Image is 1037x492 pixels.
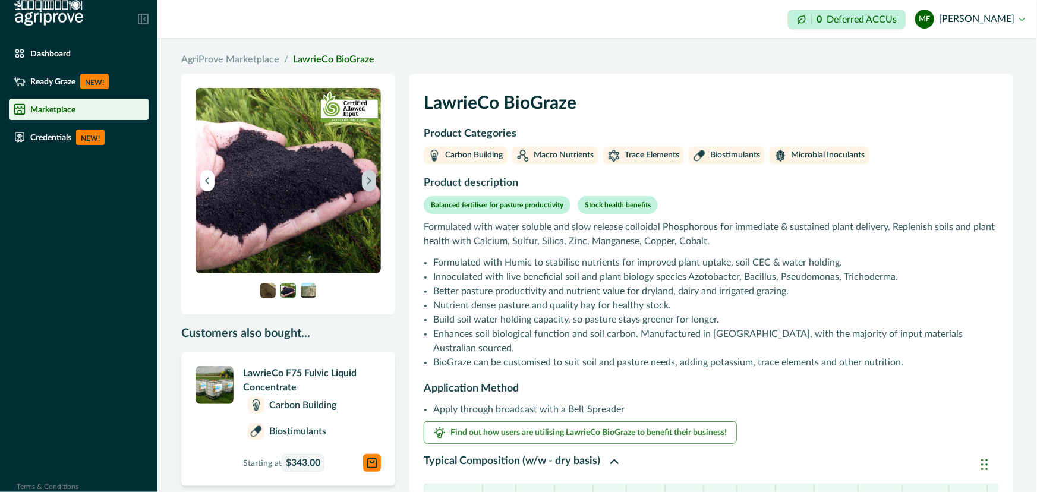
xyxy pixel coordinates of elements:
a: Marketplace [9,99,149,120]
li: Enhances soil biological function and soil carbon. Manufactured in [GEOGRAPHIC_DATA], with the ma... [433,327,999,355]
p: Trace Elements [625,149,679,162]
h1: LawrieCo BioGraze [424,88,999,126]
span: / [284,52,288,67]
p: Product Categories [424,126,999,142]
p: Credentials [30,133,71,142]
p: Deferred ACCUs [827,15,897,24]
p: Dashboard [30,49,71,58]
p: Typical Composition (w/w - dry basis) [424,453,600,469]
a: Dashboard [9,43,149,64]
li: Innoculated with live beneficial soil and plant biology species Azotobacter, Bacillus, Pseudomona... [433,270,999,284]
li: Formulated with Humic to stabilise nutrients for improved plant uptake, soil CEC & water holding. [433,256,999,270]
img: Microbial Inoculants [774,150,786,162]
img: Biostimulants [250,425,262,437]
h2: Application Method [424,381,999,396]
a: AgriProve Marketplace [181,52,279,67]
div: Drag [981,447,988,482]
p: Carbon Building [445,149,503,162]
p: Balanced fertiliser for pasture productivity [431,200,563,210]
p: Marketplace [30,105,75,114]
p: Starting at [243,454,324,472]
li: Build soil water holding capacity, so pasture stays greener for longer. [433,313,999,327]
a: Ready GrazeNEW! [9,69,149,94]
p: Stock health benefits [585,200,651,210]
p: Formulated with water soluble and slow release colloidal Phosphorous for immediate & sustained pl... [424,220,999,248]
a: CredentialsNEW! [9,125,149,150]
img: Biostimulants [694,150,705,162]
p: NEW! [76,130,105,145]
li: Better pasture productivity and nutrient value for dryland, dairy and irrigated grazing. [433,284,999,298]
button: Previous image [200,170,215,191]
img: Trace Elements [608,150,620,162]
li: BioGraze can be customised to suit soil and pasture needs, adding potassium, trace elements and o... [433,355,999,370]
span: $343.00 [286,456,320,470]
p: LawrieCo F75 Fulvic Liquid Concentrate [243,366,381,395]
button: Next image [362,170,376,191]
a: Terms & Conditions [17,483,78,490]
img: Carbon Building [250,399,262,411]
li: Nutrient dense pasture and quality hay for healthy stock. [433,298,999,313]
p: Ready Graze [30,77,75,86]
p: Carbon Building [269,398,336,412]
a: LawrieCo BioGraze [293,55,374,64]
p: Macro Nutrients [534,149,594,162]
p: 0 [817,15,822,24]
img: Carbon Building [428,150,440,162]
button: mieke elder[PERSON_NAME] [915,5,1025,33]
img: Macro Nutrients [517,150,529,162]
p: Biostimulants [269,424,326,439]
button: Find out how users are utilising LawrieCo BioGraze to benefit their business! [424,421,737,444]
h2: Product description [424,176,999,196]
li: Apply through broadcast with a Belt Spreader [433,402,999,417]
p: Customers also bought... [181,324,395,342]
p: Microbial Inoculants [791,149,865,162]
p: Biostimulants [710,149,760,162]
p: NEW! [80,74,109,89]
nav: breadcrumb [181,52,1013,67]
iframe: Chat Widget [978,435,1037,492]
